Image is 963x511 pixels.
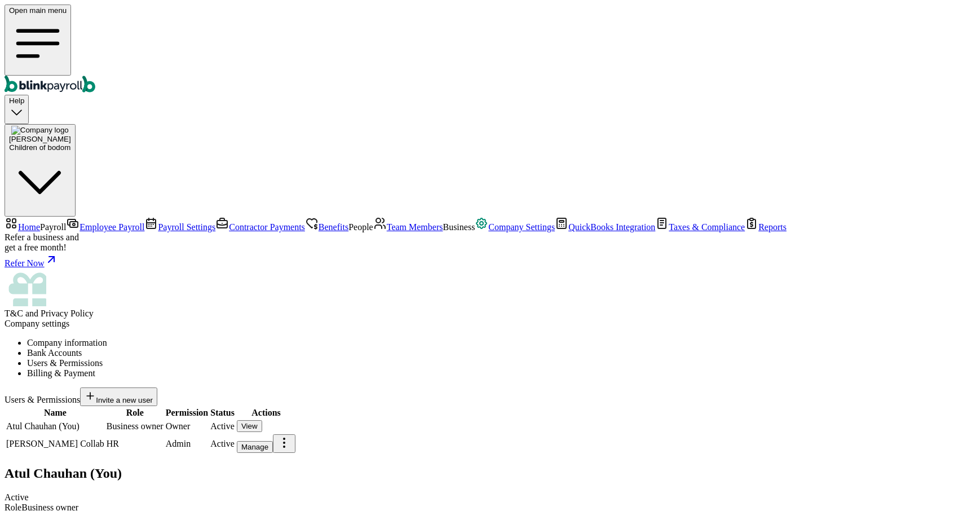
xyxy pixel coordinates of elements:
span: Reports [758,222,787,232]
span: T&C [5,309,23,318]
button: Company logo[PERSON_NAME]Children of bodom [5,124,76,217]
span: Admin [166,439,191,448]
a: Refer Now [5,253,958,268]
th: Name [6,407,105,419]
span: Users & Permissions [5,395,80,404]
span: Business owner [107,421,164,431]
td: [PERSON_NAME] Collab [6,434,105,453]
h2: Atul Chauhan (You) [5,466,958,481]
span: HR [107,439,119,448]
button: Help [5,95,29,124]
button: Invite a new user [80,387,157,406]
div: Refer a business and get a free month! [5,232,958,253]
a: Benefits [305,222,348,232]
span: QuickBooks Integration [568,222,655,232]
a: Payroll Settings [144,222,215,232]
li: Company information [27,338,958,348]
iframe: Chat Widget [907,457,963,511]
span: Owner [166,421,191,431]
span: Open main menu [9,6,67,15]
th: Role [106,407,164,419]
span: Company Settings [488,222,555,232]
div: View [241,422,258,430]
span: Payroll [40,222,66,232]
span: Active [210,439,235,448]
a: Team Members [373,222,443,232]
span: Invite a new user [96,396,153,404]
th: Actions [236,407,296,419]
span: Company settings [5,319,69,328]
li: Users & Permissions [27,358,958,368]
button: Open main menu [5,5,71,76]
td: Atul Chauhan (You) [6,420,105,433]
span: Employee Payroll [79,222,144,232]
span: Active [210,421,235,431]
span: Help [9,96,24,105]
span: Home [18,222,40,232]
li: Billing & Payment [27,368,958,378]
span: Contractor Payments [229,222,305,232]
a: Employee Payroll [66,222,144,232]
span: Privacy Policy [41,309,94,318]
span: Team Members [387,222,443,232]
a: Taxes & Compliance [655,222,745,232]
span: People [348,222,373,232]
div: Manage [241,443,268,451]
a: Contractor Payments [215,222,305,232]
nav: Sidebar [5,217,958,319]
span: and [5,309,94,318]
span: Taxes & Compliance [669,222,745,232]
button: Manage [237,441,273,453]
a: Home [5,222,40,232]
th: Permission [165,407,209,419]
a: Company Settings [475,222,555,232]
div: Children of bodom [9,143,71,152]
li: Bank Accounts [27,348,958,358]
nav: Global [5,5,958,95]
a: QuickBooks Integration [555,222,655,232]
th: Status [210,407,235,419]
span: Benefits [319,222,348,232]
span: Payroll Settings [158,222,215,232]
span: [PERSON_NAME] [9,135,71,143]
img: Company logo [11,126,69,135]
span: Business [443,222,475,232]
a: Reports [745,222,787,232]
button: View [237,420,262,432]
span: Active [5,492,29,502]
